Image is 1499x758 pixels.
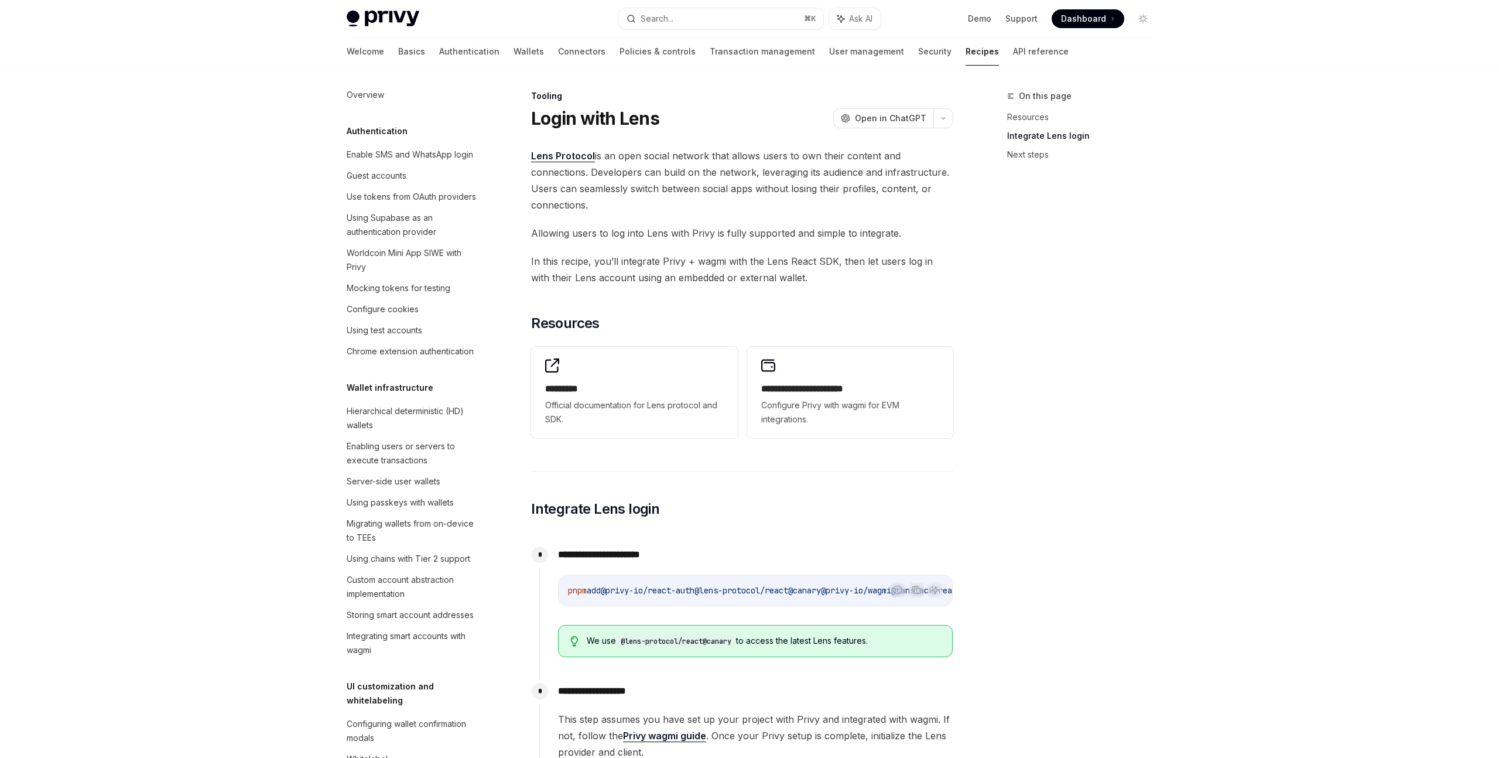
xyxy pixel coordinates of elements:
[347,148,473,162] div: Enable SMS and WhatsApp login
[1134,9,1152,28] button: Toggle dark mode
[337,186,487,207] a: Use tokens from OAuth providers
[337,84,487,105] a: Overview
[337,341,487,362] a: Chrome extension authentication
[531,314,600,333] span: Resources
[587,635,941,647] div: We use to access the latest Lens features.
[618,8,823,29] button: Search...⌘K
[514,37,544,66] a: Wallets
[347,552,470,566] div: Using chains with Tier 2 support
[337,165,487,186] a: Guest accounts
[337,243,487,278] a: Worldcoin Mini App SIWE with Privy
[347,680,487,708] h5: UI customization and whitelabeling
[829,8,881,29] button: Ask AI
[337,513,487,548] a: Migrating wallets from on-device to TEEs
[761,398,939,426] span: Configure Privy with wagmi for EVM integrations.
[337,626,487,661] a: Integrating smart accounts with wagmi
[1007,127,1162,145] a: Integrate Lens login
[601,585,694,596] span: @privy-io/react-auth
[616,636,736,647] code: @lens-protocol/react@canary
[966,37,999,66] a: Recipes
[337,569,487,605] a: Custom account abstraction implementation
[337,713,487,749] a: Configuring wallet confirmation modals
[855,112,926,124] span: Open in ChatGPT
[531,108,659,129] h1: Login with Lens
[928,582,943,597] button: Ask AI
[804,14,816,23] span: ⌘ K
[1007,108,1162,127] a: Resources
[337,492,487,513] a: Using passkeys with wallets
[1007,145,1162,164] a: Next steps
[347,169,406,183] div: Guest accounts
[531,253,953,286] span: In this recipe, you’ll integrate Privy + wagmi with the Lens React SDK, then let users log in wit...
[337,207,487,243] a: Using Supabase as an authentication provider
[337,278,487,299] a: Mocking tokens for testing
[641,12,673,26] div: Search...
[337,548,487,569] a: Using chains with Tier 2 support
[1005,13,1038,25] a: Support
[347,381,433,395] h5: Wallet infrastructure
[337,436,487,471] a: Enabling users or servers to execute transactions
[347,190,476,204] div: Use tokens from OAuth providers
[531,150,595,162] a: Lens Protocol
[1052,9,1124,28] a: Dashboard
[337,605,487,626] a: Storing smart account addresses
[1019,89,1072,103] span: On this page
[531,90,953,102] div: Tooling
[347,124,408,138] h5: Authentication
[347,608,474,622] div: Storing smart account addresses
[849,13,872,25] span: Ask AI
[694,585,821,596] span: @lens-protocol/react@canary
[347,496,454,510] div: Using passkeys with wallets
[829,37,904,66] a: User management
[918,37,952,66] a: Security
[398,37,425,66] a: Basics
[347,323,422,337] div: Using test accounts
[968,13,991,25] a: Demo
[347,211,480,239] div: Using Supabase as an authentication provider
[347,474,440,489] div: Server-side user wallets
[531,148,953,213] span: is an open social network that allows users to own their content and connections. Developers can ...
[347,517,480,545] div: Migrating wallets from on-device to TEEs
[439,37,499,66] a: Authentication
[347,246,480,274] div: Worldcoin Mini App SIWE with Privy
[347,88,384,102] div: Overview
[347,404,480,432] div: Hierarchical deterministic (HD) wallets
[347,11,419,27] img: light logo
[1013,37,1069,66] a: API reference
[337,471,487,492] a: Server-side user wallets
[531,225,953,241] span: Allowing users to log into Lens with Privy is fully supported and simple to integrate.
[587,585,601,596] span: add
[347,344,474,358] div: Chrome extension authentication
[558,37,605,66] a: Connectors
[337,320,487,341] a: Using test accounts
[909,582,924,597] button: Copy the contents from the code block
[710,37,815,66] a: Transaction management
[337,299,487,320] a: Configure cookies
[545,398,723,426] span: Official documentation for Lens protocol and SDK.
[620,37,696,66] a: Policies & controls
[570,636,579,647] svg: Tip
[347,629,480,657] div: Integrating smart accounts with wagmi
[833,108,933,128] button: Open in ChatGPT
[890,582,905,597] button: Report incorrect code
[623,730,706,742] a: Privy wagmi guide
[821,585,891,596] span: @privy-io/wagmi
[347,302,419,316] div: Configure cookies
[347,281,450,295] div: Mocking tokens for testing
[347,573,480,601] div: Custom account abstraction implementation
[531,500,659,518] span: Integrate Lens login
[568,585,587,596] span: pnpm
[337,401,487,436] a: Hierarchical deterministic (HD) wallets
[347,439,480,467] div: Enabling users or servers to execute transactions
[337,144,487,165] a: Enable SMS and WhatsApp login
[531,347,737,438] a: **** ****Official documentation for Lens protocol and SDK.
[1061,13,1106,25] span: Dashboard
[347,37,384,66] a: Welcome
[347,717,480,745] div: Configuring wallet confirmation modals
